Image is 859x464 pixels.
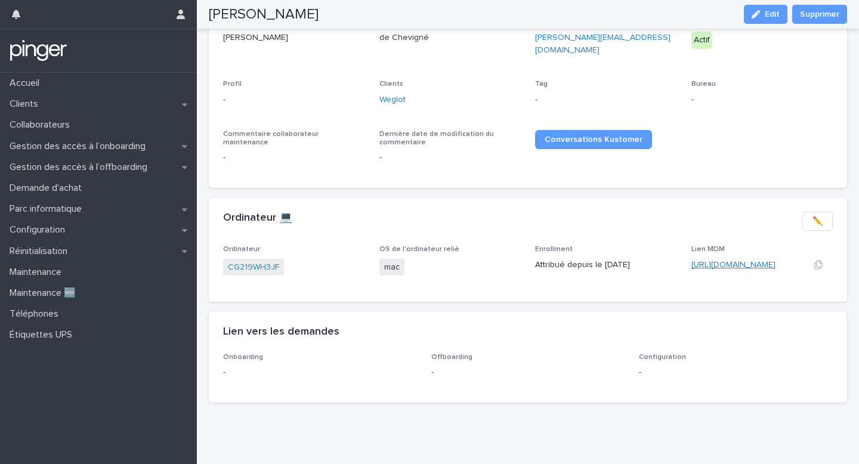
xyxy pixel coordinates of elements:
[379,32,521,44] p: de Chevigné
[379,81,403,88] span: Clients
[5,246,77,257] p: Réinitialisation
[691,94,833,106] p: -
[535,94,677,106] p: -
[379,131,494,146] span: Dernière date de modification du commentaire
[5,287,85,299] p: Maintenance 🆕
[223,326,339,339] h2: Lien vers les demandes
[5,162,157,173] p: Gestion des accès à l’offboarding
[379,94,406,106] a: Weglot
[639,354,686,361] span: Configuration
[5,308,68,320] p: Téléphones
[691,81,716,88] span: Bureau
[223,94,365,106] p: -
[379,259,404,276] span: mac
[223,32,365,44] p: [PERSON_NAME]
[431,354,472,361] span: Offboarding
[10,39,67,63] img: mTgBEunGTSyRkCgitkcU
[5,182,91,194] p: Demande d'achat
[5,98,48,110] p: Clients
[535,246,573,253] span: Enrollment
[639,366,833,379] p: -
[802,212,833,231] button: ✏️
[223,366,417,379] p: -
[431,366,625,379] p: -
[223,354,263,361] span: Onboarding
[691,261,775,269] a: [URL][DOMAIN_NAME]
[535,33,670,54] a: [PERSON_NAME][EMAIL_ADDRESS][DOMAIN_NAME]
[223,246,260,253] span: Ordinateur
[5,119,79,131] p: Collaborateurs
[228,261,279,274] a: CG219WH3JF
[691,32,712,49] div: Actif
[223,81,242,88] span: Profil
[223,131,319,146] span: Commentaire collaborateur maintenance
[691,246,725,253] span: Lien MDM
[5,224,75,236] p: Configuration
[744,5,787,24] button: Edit
[800,8,839,20] span: Supprimer
[5,329,82,341] p: Étiquettes UPS
[5,141,155,152] p: Gestion des accès à l’onboarding
[545,135,642,144] span: Conversations Kustomer
[535,259,677,271] p: Attribué depuis le [DATE]
[379,151,521,164] p: -
[792,5,847,24] button: Supprimer
[765,10,780,18] span: Edit
[223,151,365,164] p: -
[535,130,652,149] a: Conversations Kustomer
[209,6,319,23] h2: [PERSON_NAME]
[5,78,49,89] p: Accueil
[379,246,459,253] span: OS de l'ordinateur relié
[5,203,91,215] p: Parc informatique
[535,81,548,88] span: Tag
[223,212,292,225] h2: Ordinateur 💻
[5,267,71,278] p: Maintenance
[812,215,823,227] span: ✏️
